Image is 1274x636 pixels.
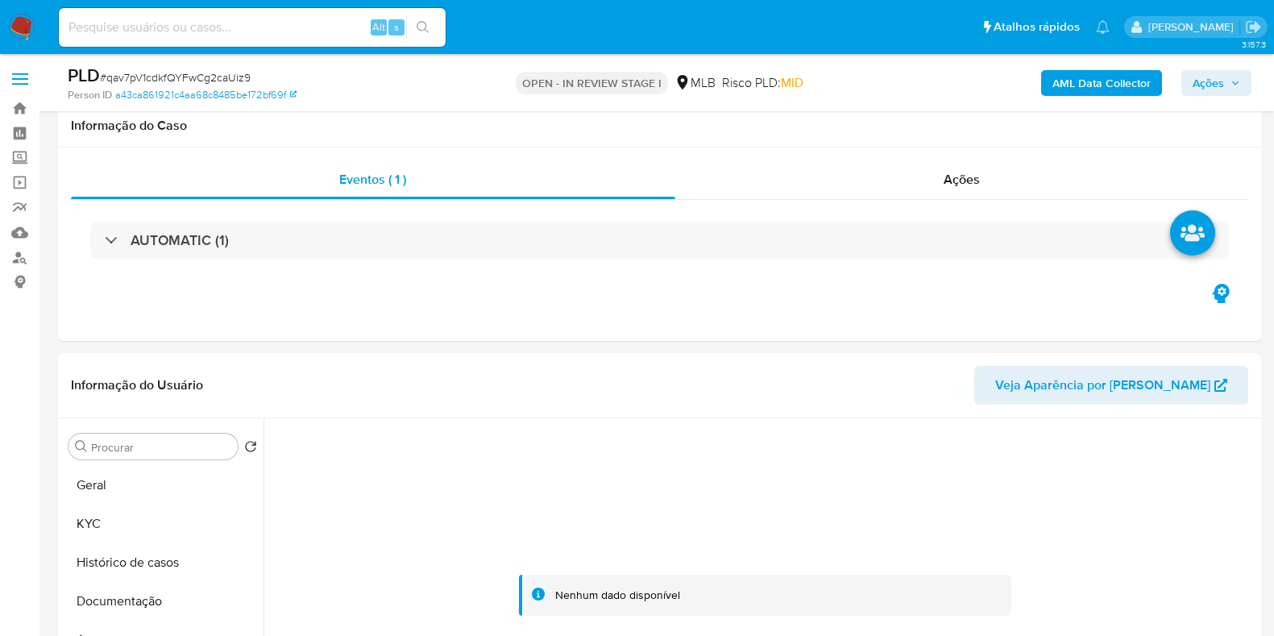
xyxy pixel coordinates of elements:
a: Notificações [1096,20,1110,34]
input: Procurar [91,440,231,455]
span: Veja Aparência por [PERSON_NAME] [995,366,1210,405]
h3: AUTOMATIC (1) [131,231,229,249]
p: viviane.jdasilva@mercadopago.com.br [1148,19,1239,35]
span: s [394,19,399,35]
span: MID [781,73,803,92]
span: Ações [1193,70,1224,96]
a: a43ca861921c4aa68c8485be172bf69f [115,88,297,102]
button: Histórico de casos [62,543,264,582]
button: Geral [62,466,264,505]
span: Risco PLD: [722,74,803,92]
button: Documentação [62,582,264,621]
button: KYC [62,505,264,543]
span: Ações [944,170,980,189]
button: Ações [1181,70,1251,96]
span: # qav7pV1cdkfQYFwCg2caUiz9 [100,69,251,85]
button: search-icon [406,16,439,39]
h1: Informação do Caso [71,118,1248,134]
a: Sair [1245,19,1262,35]
div: AUTOMATIC (1) [90,222,1229,259]
span: Eventos ( 1 ) [339,170,406,189]
b: AML Data Collector [1052,70,1151,96]
button: AML Data Collector [1041,70,1162,96]
input: Pesquise usuários ou casos... [59,17,446,38]
button: Procurar [75,440,88,453]
b: Person ID [68,88,112,102]
p: OPEN - IN REVIEW STAGE I [516,72,668,94]
span: Alt [372,19,385,35]
div: MLB [674,74,716,92]
h1: Informação do Usuário [71,377,203,393]
button: Veja Aparência por [PERSON_NAME] [974,366,1248,405]
b: PLD [68,62,100,88]
span: Atalhos rápidos [994,19,1080,35]
button: Retornar ao pedido padrão [244,440,257,458]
